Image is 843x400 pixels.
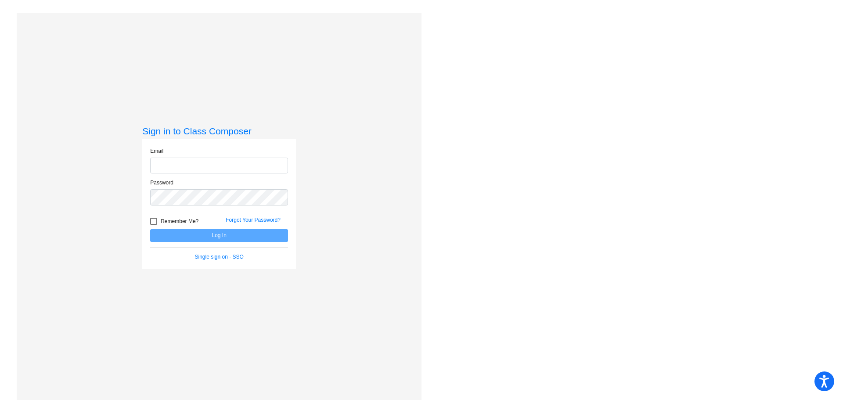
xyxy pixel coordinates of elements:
[142,126,296,137] h3: Sign in to Class Composer
[226,217,281,223] a: Forgot Your Password?
[150,229,288,242] button: Log In
[195,254,244,260] a: Single sign on - SSO
[161,216,198,227] span: Remember Me?
[150,147,163,155] label: Email
[150,179,173,187] label: Password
